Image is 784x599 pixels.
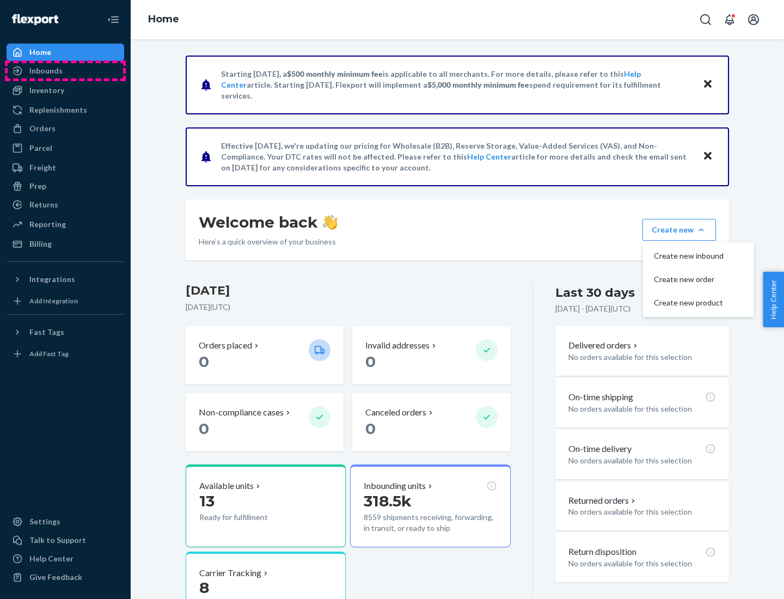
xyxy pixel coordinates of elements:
[642,219,716,241] button: Create newCreate new inboundCreate new orderCreate new product
[719,9,740,30] button: Open notifications
[199,212,338,232] h1: Welcome back
[186,326,344,384] button: Orders placed 0
[29,572,82,583] div: Give Feedback
[29,239,52,249] div: Billing
[7,271,124,288] button: Integrations
[199,567,261,579] p: Carrier Tracking
[29,85,64,96] div: Inventory
[29,296,78,305] div: Add Integration
[29,516,60,527] div: Settings
[12,14,58,25] img: Flexport logo
[199,578,209,597] span: 8
[29,535,86,546] div: Talk to Support
[568,506,716,517] p: No orders available for this selection
[7,569,124,586] button: Give Feedback
[221,140,692,173] p: Effective [DATE], we're updating our pricing for Wholesale (B2B), Reserve Storage, Value-Added Se...
[139,4,188,35] ol: breadcrumbs
[350,464,510,547] button: Inbounding units318.5k8559 shipments receiving, forwarding, in transit, or ready to ship
[568,494,638,507] button: Returned orders
[7,513,124,530] a: Settings
[199,512,300,523] p: Ready for fulfillment
[7,292,124,310] a: Add Integration
[29,274,75,285] div: Integrations
[7,345,124,363] a: Add Fast Tag
[199,339,252,352] p: Orders placed
[29,162,56,173] div: Freight
[29,143,52,154] div: Parcel
[568,455,716,466] p: No orders available for this selection
[29,123,56,134] div: Orders
[7,44,124,61] a: Home
[654,252,724,260] span: Create new inbound
[364,492,412,510] span: 318.5k
[701,77,715,93] button: Close
[364,480,426,492] p: Inbounding units
[29,105,87,115] div: Replenishments
[7,235,124,253] a: Billing
[7,550,124,567] a: Help Center
[199,352,209,371] span: 0
[654,299,724,307] span: Create new product
[29,553,73,564] div: Help Center
[7,101,124,119] a: Replenishments
[7,216,124,233] a: Reporting
[7,120,124,137] a: Orders
[654,276,724,283] span: Create new order
[645,291,752,315] button: Create new product
[701,149,715,164] button: Close
[7,178,124,195] a: Prep
[199,406,284,419] p: Non-compliance cases
[186,302,511,313] p: [DATE] ( UTC )
[29,47,51,58] div: Home
[568,546,636,558] p: Return disposition
[186,282,511,299] h3: [DATE]
[645,245,752,268] button: Create new inbound
[763,272,784,327] button: Help Center
[743,9,764,30] button: Open account menu
[29,181,46,192] div: Prep
[467,152,511,161] a: Help Center
[364,512,497,534] p: 8559 shipments receiving, forwarding, in transit, or ready to ship
[29,65,63,76] div: Inbounds
[29,219,66,230] div: Reporting
[322,215,338,230] img: hand-wave emoji
[29,327,64,338] div: Fast Tags
[568,443,632,455] p: On-time delivery
[186,393,344,451] button: Non-compliance cases 0
[555,303,630,314] p: [DATE] - [DATE] ( UTC )
[7,196,124,213] a: Returns
[29,199,58,210] div: Returns
[287,69,383,78] span: $500 monthly minimum fee
[568,339,640,352] button: Delivered orders
[221,69,692,101] p: Starting [DATE], a is applicable to all merchants. For more details, please refer to this article...
[365,419,376,438] span: 0
[568,404,716,414] p: No orders available for this selection
[148,13,179,25] a: Home
[7,139,124,157] a: Parcel
[352,326,510,384] button: Invalid addresses 0
[186,464,346,547] button: Available units13Ready for fulfillment
[645,268,752,291] button: Create new order
[7,159,124,176] a: Freight
[102,9,124,30] button: Close Navigation
[199,419,209,438] span: 0
[29,349,69,358] div: Add Fast Tag
[199,236,338,247] p: Here’s a quick overview of your business
[568,391,633,404] p: On-time shipping
[695,9,716,30] button: Open Search Box
[199,480,254,492] p: Available units
[7,82,124,99] a: Inventory
[7,323,124,341] button: Fast Tags
[352,393,510,451] button: Canceled orders 0
[568,558,716,569] p: No orders available for this selection
[365,352,376,371] span: 0
[555,284,635,301] div: Last 30 days
[427,80,529,89] span: $5,000 monthly minimum fee
[568,352,716,363] p: No orders available for this selection
[365,339,430,352] p: Invalid addresses
[7,62,124,80] a: Inbounds
[199,492,215,510] span: 13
